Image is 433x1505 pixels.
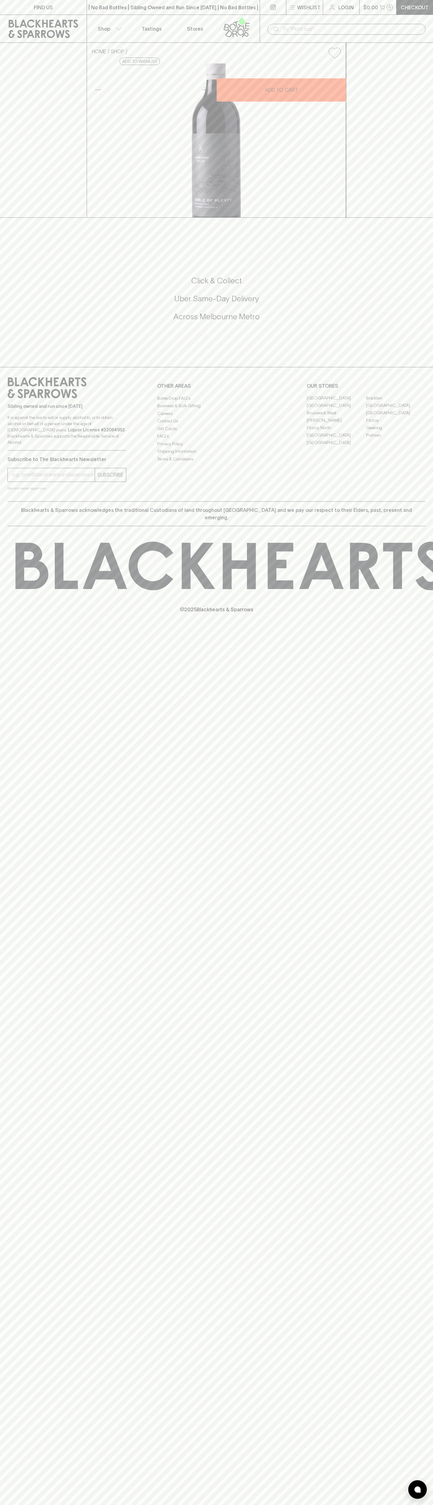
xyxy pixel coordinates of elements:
[173,15,217,42] a: Stores
[7,485,126,491] p: We will never spam you
[92,49,106,54] a: HOME
[7,403,126,409] p: Sibling owned and run since [DATE]
[130,15,173,42] a: Tastings
[87,15,130,42] button: Shop
[338,4,354,11] p: Login
[414,1486,421,1493] img: bubble-icon
[34,4,53,11] p: FIND US
[307,439,366,447] a: [GEOGRAPHIC_DATA]
[157,417,276,425] a: Contact Us
[157,433,276,440] a: FAQ's
[366,417,426,424] a: Fitzroy
[366,424,426,432] a: Geelong
[187,25,203,33] p: Stores
[366,395,426,402] a: Braddon
[388,6,391,9] p: 0
[282,24,421,34] input: Try "Pinot noir"
[95,468,126,482] button: SUBSCRIBE
[142,25,162,33] p: Tastings
[157,455,276,463] a: Terms & Conditions
[307,409,366,417] a: Brunswick West
[7,312,426,322] h5: Across Melbourne Metro
[12,506,421,521] p: Blackhearts & Sparrows acknowledges the traditional Custodians of land throughout [GEOGRAPHIC_DAT...
[157,402,276,410] a: Business & Bulk Gifting
[7,456,126,463] p: Subscribe to The Blackhearts Newsletter
[7,294,426,304] h5: Uber Same-Day Delivery
[401,4,429,11] p: Checkout
[307,424,366,432] a: Fitzroy North
[7,251,426,355] div: Call to action block
[111,49,124,54] a: SHOP
[157,425,276,432] a: Gift Cards
[217,78,346,102] button: ADD TO CART
[366,409,426,417] a: [GEOGRAPHIC_DATA]
[157,440,276,447] a: Privacy Policy
[307,402,366,409] a: [GEOGRAPHIC_DATA]
[12,470,95,480] input: e.g. jane@blackheartsandsparrows.com.au
[98,25,110,33] p: Shop
[366,402,426,409] a: [GEOGRAPHIC_DATA]
[157,448,276,455] a: Shipping Information
[87,63,346,217] img: 37269.png
[157,410,276,417] a: Careers
[157,382,276,390] p: OTHER AREAS
[307,395,366,402] a: [GEOGRAPHIC_DATA]
[307,417,366,424] a: [PERSON_NAME]
[97,471,123,478] p: SUBSCRIBE
[326,45,343,61] button: Add to wishlist
[297,4,321,11] p: Wishlist
[307,382,426,390] p: OUR STORES
[366,432,426,439] a: Prahran
[7,414,126,445] p: It is against the law to sell or supply alcohol to, or to obtain alcohol on behalf of a person un...
[307,432,366,439] a: [GEOGRAPHIC_DATA]
[68,427,125,432] strong: Liquor License #32064953
[363,4,378,11] p: $0.00
[7,276,426,286] h5: Click & Collect
[265,86,298,94] p: ADD TO CART
[157,395,276,402] a: Bottle Drop FAQ's
[119,58,160,65] button: Add to wishlist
